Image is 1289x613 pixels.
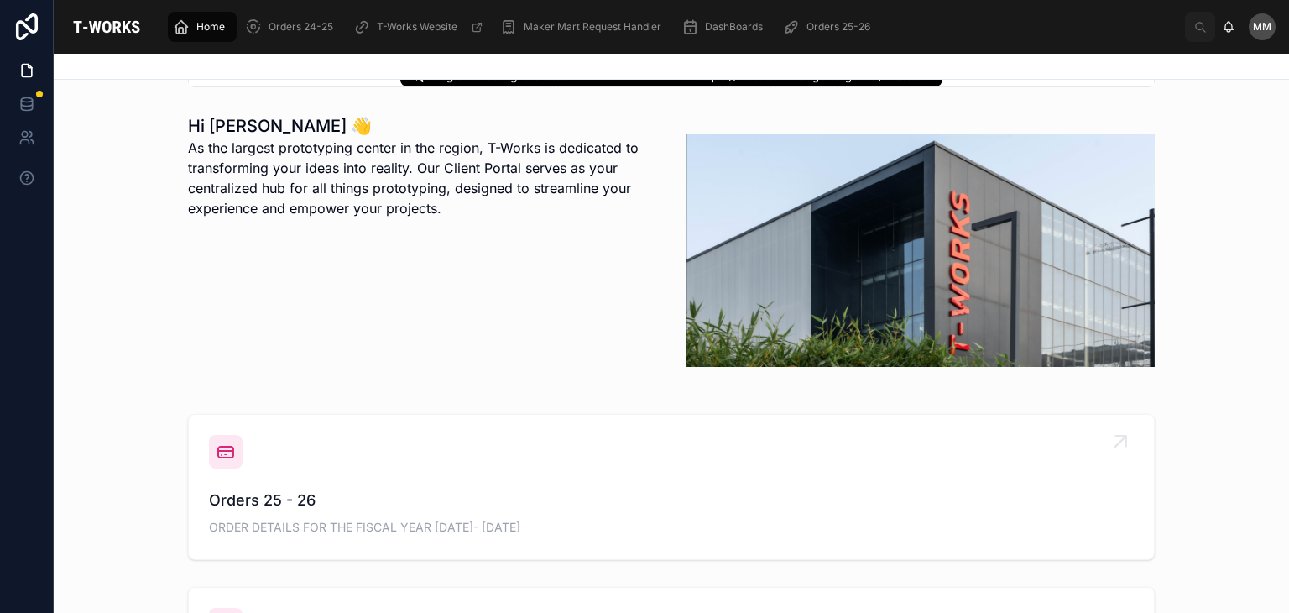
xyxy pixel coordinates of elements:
a: DashBoards [676,12,775,42]
a: Orders 24-25 [240,12,345,42]
span: Maker Mart Request Handler [524,20,661,34]
a: Home [168,12,237,42]
img: App logo [67,13,146,40]
span: Home [196,20,225,34]
a: Maker Mart Request Handler [495,12,673,42]
h1: Hi [PERSON_NAME] 👋 [188,114,656,138]
img: 20656-Tworks-build.png [686,134,1155,367]
span: Orders 25 - 26 [209,489,1134,512]
span: T-Works Website [377,20,457,34]
span: Orders 24-25 [269,20,333,34]
p: As the largest prototyping center in the region, T-Works is dedicated to transforming your ideas ... [188,138,656,218]
a: T-Works Website [348,12,492,42]
a: Orders 25 - 26ORDER DETAILS FOR THE FISCAL YEAR [DATE]- [DATE] [189,415,1154,559]
a: Orders 25-26 [778,12,882,42]
span: ORDER DETAILS FOR THE FISCAL YEAR [DATE]- [DATE] [209,519,1134,536]
div: scrollable content [159,8,1185,45]
span: DashBoards [705,20,763,34]
span: MM [1253,20,1271,34]
span: Orders 25-26 [806,20,870,34]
